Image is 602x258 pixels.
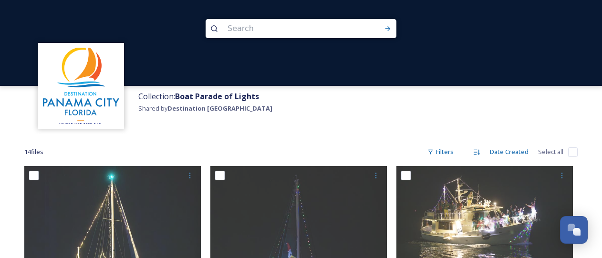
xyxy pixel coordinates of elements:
span: 14 file s [24,147,43,156]
strong: Boat Parade of Lights [175,91,259,102]
img: download.png [43,48,119,124]
button: Open Chat [560,216,588,244]
div: Filters [423,143,458,161]
strong: Destination [GEOGRAPHIC_DATA] [167,104,272,113]
div: Date Created [485,143,533,161]
input: Search [223,18,353,39]
span: Select all [538,147,563,156]
span: Shared by [138,104,272,113]
span: Collection: [138,91,259,102]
